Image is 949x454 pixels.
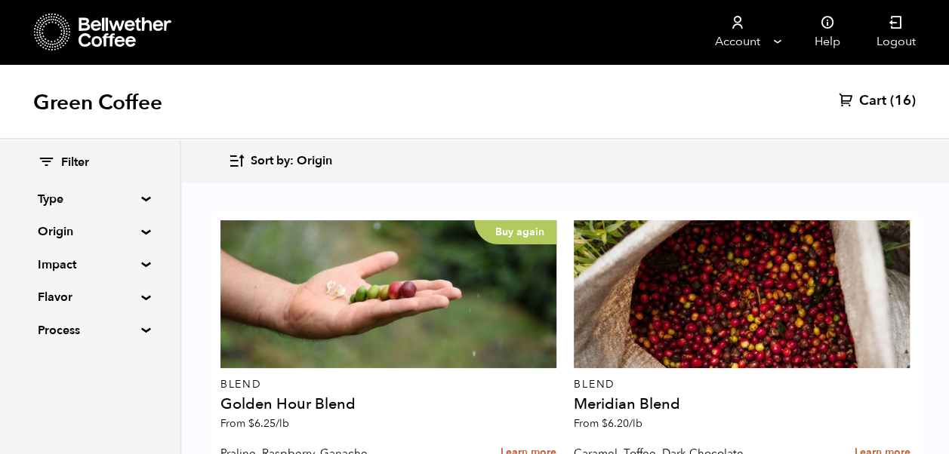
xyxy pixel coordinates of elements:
a: Buy again [220,220,556,368]
span: (16) [890,92,916,110]
bdi: 6.20 [602,416,642,431]
span: From [220,416,289,431]
h4: Golden Hour Blend [220,397,556,412]
p: Blend [574,379,910,390]
summary: Type [38,190,142,208]
bdi: 6.25 [248,416,289,431]
span: Sort by: Origin [251,153,332,170]
span: From [574,416,642,431]
h1: Green Coffee [33,89,162,116]
summary: Origin [38,222,142,241]
p: Blend [220,379,556,390]
span: Filter [61,155,89,171]
summary: Impact [38,256,142,274]
p: Buy again [474,220,556,244]
span: $ [248,416,254,431]
span: /lb [276,416,289,431]
button: Sort by: Origin [228,143,332,179]
a: Cart (16) [839,92,916,110]
h4: Meridian Blend [574,397,910,412]
summary: Flavor [38,288,142,306]
span: Cart [859,92,886,110]
span: /lb [629,416,642,431]
summary: Process [38,321,142,339]
span: $ [602,416,608,431]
